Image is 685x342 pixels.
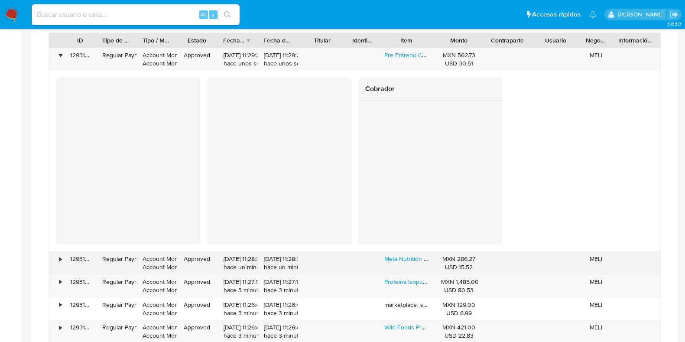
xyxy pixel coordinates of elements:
[218,9,236,21] button: search-icon
[212,10,214,19] span: s
[667,20,681,27] span: 3.163.0
[532,10,581,19] span: Accesos rápidos
[589,11,597,18] a: Notificaciones
[617,10,666,19] p: marianathalie.grajeda@mercadolibre.com.mx
[32,9,240,20] input: Buscar usuario o caso...
[669,10,679,19] a: Salir
[200,10,207,19] span: Alt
